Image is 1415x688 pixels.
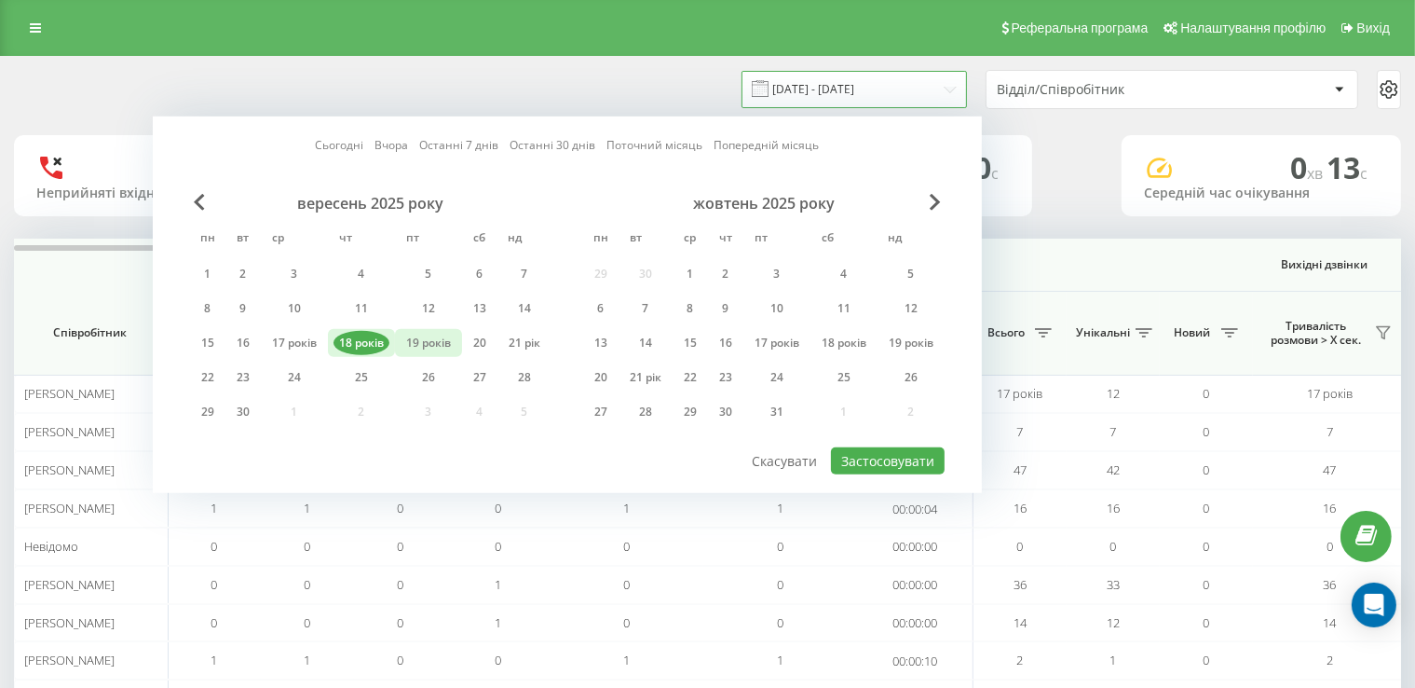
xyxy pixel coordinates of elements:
font: 29 [201,404,214,420]
div: Пт 10 жовтня 2025 р. [743,295,810,323]
font: 0 [777,614,783,631]
div: Пн 22 вер 2025 р. [190,364,225,392]
div: Пт 12 вер 2025 р. [395,295,462,323]
font: 33 [1107,576,1120,593]
font: 4 [841,266,848,282]
div: чт 16 жовтня 2025 р. [708,329,743,357]
font: Налаштування профілю [1180,21,1326,35]
font: 0 [623,538,630,555]
font: 13 [594,335,607,351]
font: Середній час очікування [1144,184,1310,201]
font: 25 [837,369,850,385]
font: 16 [1324,500,1337,516]
font: 0 [777,576,783,593]
font: 14 [639,335,652,351]
font: 29 [684,404,697,420]
font: 0 [623,614,630,631]
font: 1 [777,500,783,516]
font: вт [238,229,250,245]
div: субота, 11 жовтня 2025 р. [810,295,878,323]
font: Поточний місяць [607,137,703,153]
font: 0 [305,576,311,593]
button: Застосовувати [831,447,945,475]
font: 2 [1017,652,1024,668]
font: 19 років [889,335,933,351]
abbr: середа [676,226,704,254]
font: 1 [777,652,783,668]
div: Пт 31 жовтня 2025 р. [743,398,810,426]
font: 0 [1327,538,1333,555]
font: 30 [237,404,250,420]
font: 36 [1324,576,1337,593]
font: 17 років [1307,385,1353,402]
font: 1 [623,500,630,516]
font: 28 [518,369,531,385]
font: 00:00:10 [892,653,937,669]
div: 2 жовтня 2025 р. [708,260,743,288]
font: 12 [1107,614,1120,631]
font: 47 [1324,461,1337,478]
font: ср [273,229,285,245]
font: 23 [237,369,250,385]
font: 5 [426,266,432,282]
abbr: четвер [332,226,360,254]
font: пн [200,229,215,245]
font: 14 [1014,614,1027,631]
font: 22 [684,369,697,385]
font: Застосовувати [841,452,934,470]
font: 1 [305,652,311,668]
div: 9 вересня 2025 року. [225,295,261,323]
font: [PERSON_NAME] [24,576,115,593]
font: 16 [1014,500,1027,516]
font: Попередній місяць [714,137,820,153]
div: та 26 жовтня 2025 року. [878,364,945,392]
font: 12 [1107,385,1120,402]
font: 15 [684,335,697,351]
font: Скасувати [753,452,818,470]
abbr: субота [466,226,494,254]
font: 7 [1110,423,1117,440]
font: с [991,163,999,184]
font: 10 [770,300,783,316]
font: 27 [473,369,486,385]
font: 0 [1204,423,1210,440]
div: 23 вересня 2025 р. [225,364,261,392]
font: 28 [639,404,652,420]
abbr: неділя [501,226,529,254]
font: вт [631,229,643,245]
font: 19 років [406,335,451,351]
font: 0 [305,614,311,631]
abbr: середа [265,226,293,254]
font: [PERSON_NAME] [24,652,115,668]
font: 17 років [272,335,317,351]
div: нд 28 вер 2025 р. [497,364,551,392]
font: 0 [1017,538,1024,555]
font: 20 [594,369,607,385]
font: 1 [211,500,218,516]
div: Пн 15 вер 2025 р. [190,329,225,357]
div: 24 вересня 2025 р. [261,364,328,392]
div: Пн 29 вер 2025 р. [190,398,225,426]
div: Пн 1 вер 2025 р. [190,260,225,288]
font: Співробітник [54,324,128,340]
font: 0 [623,576,630,593]
div: 15 жовтня 2025 р. [673,329,708,357]
font: 24 [288,369,301,385]
abbr: п'ятниця [399,226,427,254]
font: 00:00:00 [892,539,937,556]
font: 9 [723,300,729,316]
font: 7 [643,300,649,316]
font: Всього [987,324,1025,340]
font: 3 [774,266,781,282]
font: 0 [496,538,502,555]
font: 9 [240,300,247,316]
font: пт [755,229,768,245]
font: 5 [908,266,915,282]
div: сб 13 вер 2025 р. [462,295,497,323]
div: Чт 23 жовтня 2025 р. [708,364,743,392]
font: 42 [1107,461,1120,478]
font: 0 [496,652,502,668]
abbr: вівторок [622,226,650,254]
div: 22 жовтня 2025 р. [673,364,708,392]
font: Унікальні [1076,324,1130,340]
